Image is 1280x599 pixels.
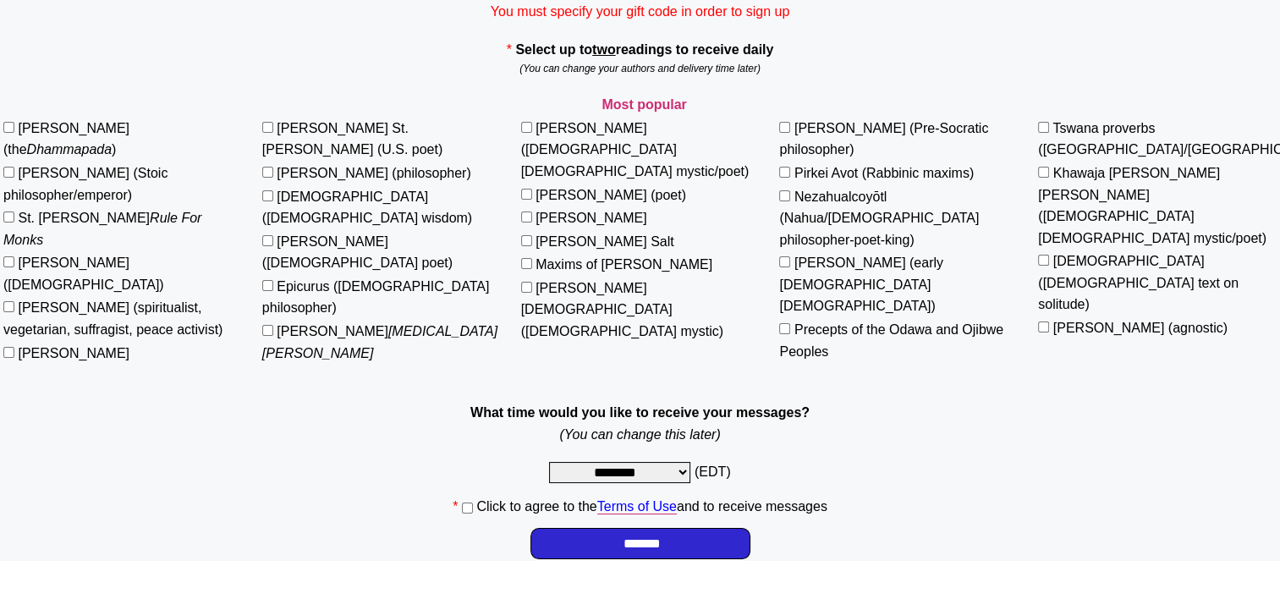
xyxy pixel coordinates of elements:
[3,166,168,202] label: [PERSON_NAME] (Stoic philosopher/emperor)
[262,190,472,226] label: [DEMOGRAPHIC_DATA] ([DEMOGRAPHIC_DATA] wisdom)
[3,121,129,157] label: [PERSON_NAME] (the )
[521,121,750,179] label: [PERSON_NAME] ([DEMOGRAPHIC_DATA] [DEMOGRAPHIC_DATA] mystic/poet)
[515,42,773,57] strong: Select up to readings to receive daily
[476,499,827,514] label: Click to agree to the and to receive messages
[1053,321,1228,335] label: [PERSON_NAME] (agnostic)
[695,464,731,479] span: (EDT)
[536,211,647,225] label: [PERSON_NAME]
[602,97,686,112] strong: Most popular
[592,42,616,57] u: two
[597,499,677,514] a: Terms of Use
[18,346,129,360] label: [PERSON_NAME]
[1038,254,1239,311] label: [DEMOGRAPHIC_DATA] ([DEMOGRAPHIC_DATA] text on solitude)
[779,190,979,247] label: Nezahualcoyōtl (Nahua/[DEMOGRAPHIC_DATA] philosopher-poet-king)
[519,63,761,74] em: (You can change your authors and delivery time later)
[794,166,974,180] label: Pirkei Avot (Rabbinic maxims)
[277,166,470,180] label: [PERSON_NAME] (philosopher)
[27,142,113,157] em: Dhammapada
[3,300,222,337] label: [PERSON_NAME] (spiritualist, vegetarian, suffragist, peace activist)
[262,324,497,360] em: [MEDICAL_DATA][PERSON_NAME]
[536,257,712,272] label: Maxims of [PERSON_NAME]
[559,427,720,442] em: (You can change this later)
[262,279,489,316] label: Epicurus ([DEMOGRAPHIC_DATA] philosopher)
[536,188,686,202] label: [PERSON_NAME] (poet)
[3,211,201,247] em: Rule For Monks
[470,405,810,420] strong: What time would you like to receive your messages?
[262,324,497,360] label: [PERSON_NAME]
[3,211,201,247] label: St. [PERSON_NAME]
[536,234,674,249] label: [PERSON_NAME] Salt
[779,322,1003,359] label: Precepts of the Odawa and Ojibwe Peoples
[521,281,723,338] label: [PERSON_NAME][DEMOGRAPHIC_DATA] ([DEMOGRAPHIC_DATA] mystic)
[262,234,453,271] label: [PERSON_NAME] ([DEMOGRAPHIC_DATA] poet)
[1038,166,1266,245] label: Khawaja [PERSON_NAME] [PERSON_NAME] ([DEMOGRAPHIC_DATA] [DEMOGRAPHIC_DATA] mystic/poet)
[779,121,988,157] label: [PERSON_NAME] (Pre-Socratic philosopher)
[3,256,164,292] label: [PERSON_NAME] ([DEMOGRAPHIC_DATA])
[779,256,943,313] label: [PERSON_NAME] (early [DEMOGRAPHIC_DATA] [DEMOGRAPHIC_DATA])
[262,121,442,157] label: [PERSON_NAME] St. [PERSON_NAME] (U.S. poet)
